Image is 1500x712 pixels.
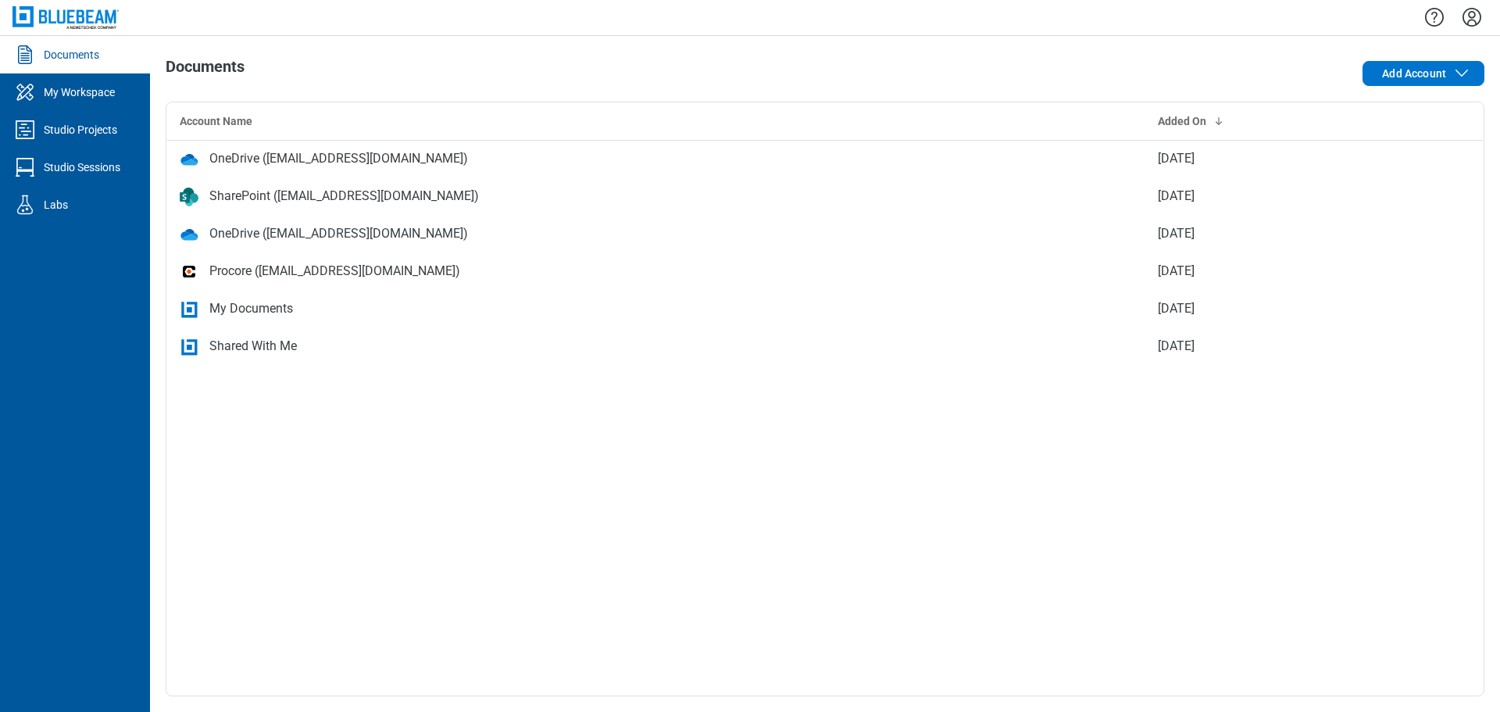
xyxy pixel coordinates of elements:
[12,6,119,29] img: Bluebeam, Inc.
[12,155,37,180] svg: Studio Sessions
[44,159,120,175] div: Studio Sessions
[209,299,293,318] div: My Documents
[1158,113,1396,129] div: Added On
[1459,4,1484,30] button: Settings
[1145,215,1409,252] td: [DATE]
[12,42,37,67] svg: Documents
[209,187,479,206] div: SharePoint ([EMAIL_ADDRESS][DOMAIN_NAME])
[166,58,245,83] h1: Documents
[44,197,68,213] div: Labs
[209,149,468,168] div: OneDrive ([EMAIL_ADDRESS][DOMAIN_NAME])
[44,47,99,63] div: Documents
[12,192,37,217] svg: Labs
[1362,61,1484,86] button: Add Account
[166,102,1484,366] table: bb-data-table
[1145,290,1409,327] td: [DATE]
[180,113,1133,129] div: Account Name
[1145,327,1409,365] td: [DATE]
[1145,252,1409,290] td: [DATE]
[1145,177,1409,215] td: [DATE]
[209,262,460,281] div: Procore ([EMAIL_ADDRESS][DOMAIN_NAME])
[209,224,468,243] div: OneDrive ([EMAIL_ADDRESS][DOMAIN_NAME])
[12,117,37,142] svg: Studio Projects
[44,84,115,100] div: My Workspace
[12,80,37,105] svg: My Workspace
[209,337,297,356] div: Shared With Me
[1382,66,1446,81] span: Add Account
[1145,140,1409,177] td: [DATE]
[44,122,117,138] div: Studio Projects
